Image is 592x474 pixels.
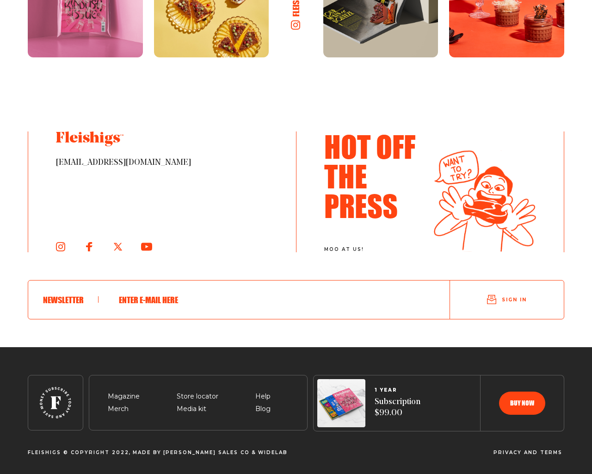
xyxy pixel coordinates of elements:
[177,391,218,402] span: Store locator
[177,405,206,413] a: Media kit
[129,450,131,455] span: ,
[133,450,161,455] span: Made By
[258,449,288,455] a: Widelab
[28,450,129,455] span: Fleishigs © Copyright 2022
[258,450,288,455] span: Widelab
[252,450,256,455] span: &
[499,392,545,415] button: Buy now
[502,296,527,303] span: Sign in
[317,379,365,427] img: Magazines image
[163,449,250,455] a: [PERSON_NAME] Sales CO
[255,392,271,400] a: Help
[324,131,426,220] h3: Hot Off The Press
[43,295,99,305] h6: Newsletter
[324,247,426,252] span: moo at us!
[108,392,140,400] a: Magazine
[108,404,129,415] span: Merch
[163,450,250,455] span: [PERSON_NAME] Sales CO
[255,404,271,415] span: Blog
[255,391,271,402] span: Help
[108,405,129,413] a: Merch
[510,400,534,406] span: Buy now
[493,450,562,455] a: Privacy and terms
[450,284,564,315] button: Sign in
[177,392,218,400] a: Store locator
[108,391,140,402] span: Magazine
[56,157,268,168] span: [EMAIL_ADDRESS][DOMAIN_NAME]
[375,387,420,393] span: 1 YEAR
[255,405,271,413] a: Blog
[113,288,420,312] input: Enter e-mail here
[375,397,420,419] span: Subscription $99.00
[493,450,562,455] span: Privacy and terms
[177,404,206,415] span: Media kit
